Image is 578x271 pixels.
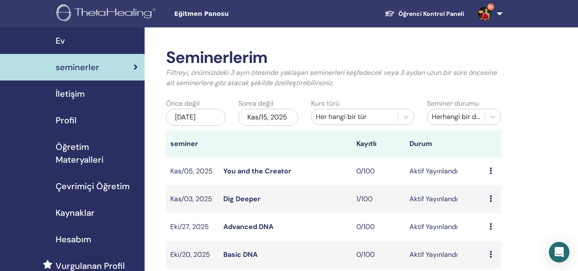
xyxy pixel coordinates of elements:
[223,194,261,203] a: Dig Deeper
[378,6,471,22] a: Öğrenci Kontrol Paneli
[352,213,405,241] td: 0/100
[166,68,501,88] p: Filtreyi, önümüzdeki 3 ayın ötesinde yaklaşan seminerleri keşfedecek veya 3 aydan uzun bir süre ö...
[56,114,77,127] span: Profil
[56,180,130,193] span: Çevrimiçi Öğretim
[405,241,485,269] td: Aktif Yayınlandı
[56,4,159,24] img: logo.png
[174,9,302,18] span: Eğitmen Panosu
[166,48,501,68] h2: Seminerlerim
[316,112,394,122] div: Her hangi bir tür
[223,167,291,176] a: You and the Creator
[56,61,99,74] span: seminerler
[238,109,298,126] div: Kas/15, 2025
[405,185,485,213] td: Aktif Yayınlandı
[352,130,405,158] th: Kayıtlı
[223,250,258,259] a: Basic DNA
[352,241,405,269] td: 0/100
[311,98,339,109] label: Kurs türü
[166,185,219,213] td: Kas/03, 2025
[405,213,485,241] td: Aktif Yayınlandı
[56,140,138,166] span: Öğretim Materyalleri
[238,98,273,109] label: Sonra değil
[166,109,225,126] div: [DATE]
[56,233,91,246] span: Hesabım
[166,213,219,241] td: Eki/27, 2025
[385,10,395,17] img: graduation-cap-white.svg
[56,206,95,219] span: Kaynaklar
[549,242,569,262] div: Open Intercom Messenger
[427,98,479,109] label: Seminer durumu
[56,87,85,100] span: İletişim
[166,241,219,269] td: Eki/20, 2025
[352,158,405,185] td: 0/100
[352,185,405,213] td: 1/100
[405,158,485,185] td: Aktif Yayınlandı
[432,112,480,122] div: Herhangi bir durum
[405,130,485,158] th: Durum
[223,222,273,231] a: Advanced DNA
[478,7,492,21] img: default.jpg
[56,34,65,47] span: Ev
[166,98,200,109] label: Önce değil
[487,3,494,10] span: 9+
[166,158,219,185] td: Kas/05, 2025
[166,130,219,158] th: seminer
